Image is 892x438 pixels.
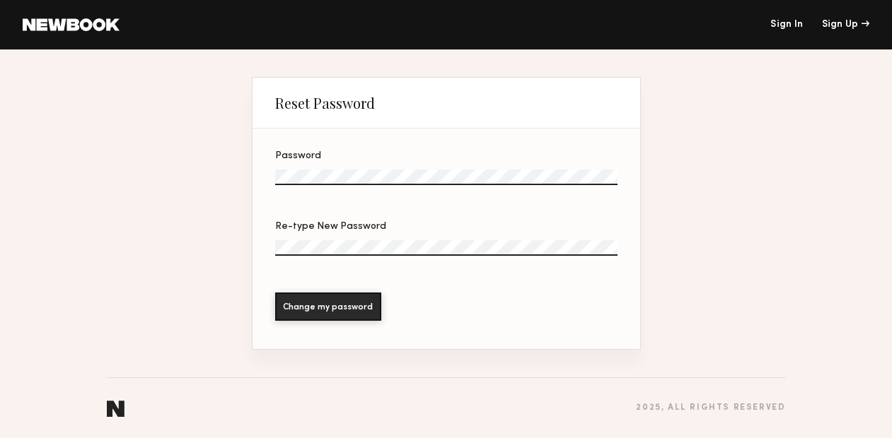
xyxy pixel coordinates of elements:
[275,151,618,161] div: Password
[275,240,618,256] input: Re-type New Password
[822,20,869,30] div: Sign Up
[275,292,381,321] button: Change my password
[275,95,375,112] div: Reset Password
[275,170,618,185] input: Password
[636,403,785,413] div: 2025 , all rights reserved
[275,222,618,232] div: Re-type New Password
[770,20,803,30] a: Sign In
